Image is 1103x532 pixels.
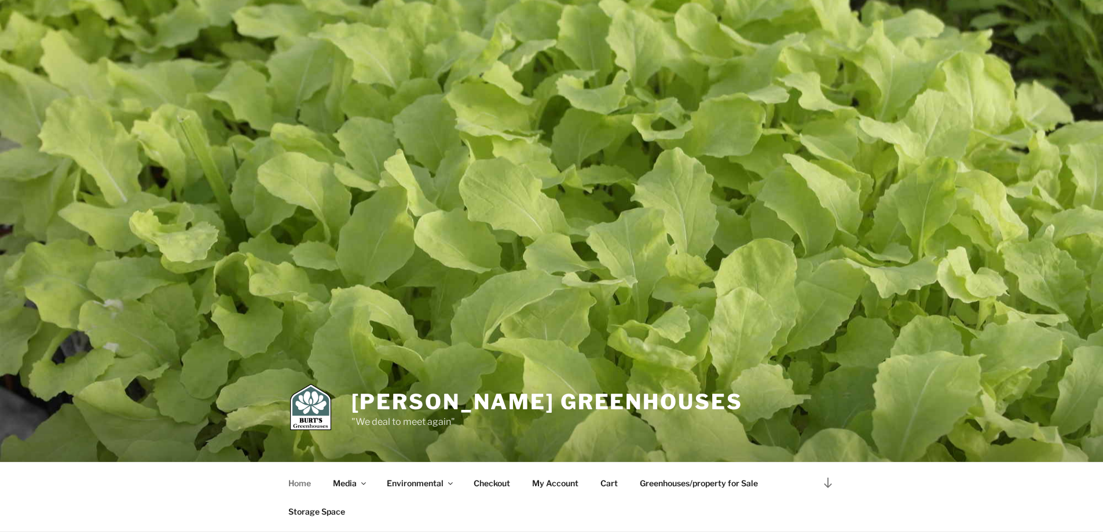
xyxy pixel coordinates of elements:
[279,469,321,497] a: Home
[591,469,628,497] a: Cart
[630,469,768,497] a: Greenhouses/property for Sale
[522,469,589,497] a: My Account
[279,497,356,526] a: Storage Space
[323,469,375,497] a: Media
[377,469,462,497] a: Environmental
[279,469,825,526] nav: Top Menu
[464,469,521,497] a: Checkout
[290,384,331,430] img: Burt's Greenhouses
[351,389,743,414] a: [PERSON_NAME] Greenhouses
[351,415,743,429] p: "We deal to meet again"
